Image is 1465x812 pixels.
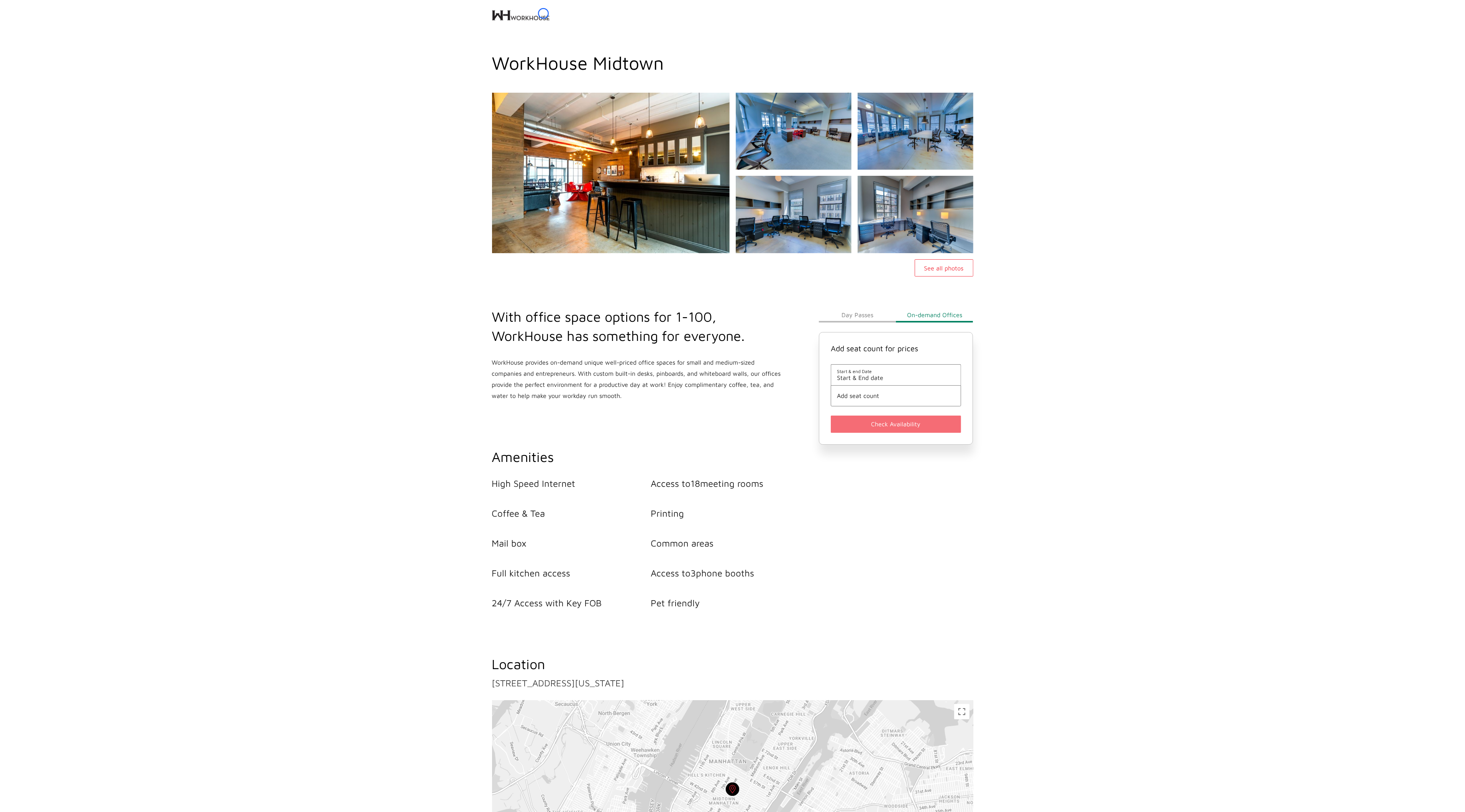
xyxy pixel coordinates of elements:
[651,478,810,489] li: Access to 18 meeting rooms
[837,368,955,381] button: Start & end DateStart & End date
[492,478,651,489] li: High Speed Internet
[492,568,651,578] li: Full kitchen access
[492,357,783,401] p: WorkHouse provides on-demand unique well-priced office spaces for small and medium-sized companie...
[837,392,955,399] button: Add seat count
[492,307,783,345] h2: With office space options for 1-100, WorkHouse has something for everyone.
[896,307,973,323] button: On-demand Offices
[651,568,810,578] li: Access to 3 phone booths
[492,538,651,548] li: Mail box
[915,259,973,277] button: See all photos
[492,447,810,467] h2: Amenities
[954,704,970,719] button: Toggle fullscreen view
[492,655,973,674] h2: Location
[831,416,961,433] button: Check Availability
[651,508,810,519] li: Printing
[837,374,955,381] span: Start & End date
[651,598,810,608] li: Pet friendly
[492,678,625,688] a: [STREET_ADDRESS][US_STATE]
[492,508,651,519] li: Coffee & Tea
[492,598,651,608] li: 24/7 Access with Key FOB
[651,538,810,548] li: Common areas
[492,52,973,74] h1: WorkHouse Midtown
[837,368,955,374] span: Start & end Date
[831,344,961,353] h4: Add seat count for prices
[819,307,896,323] button: Day Passes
